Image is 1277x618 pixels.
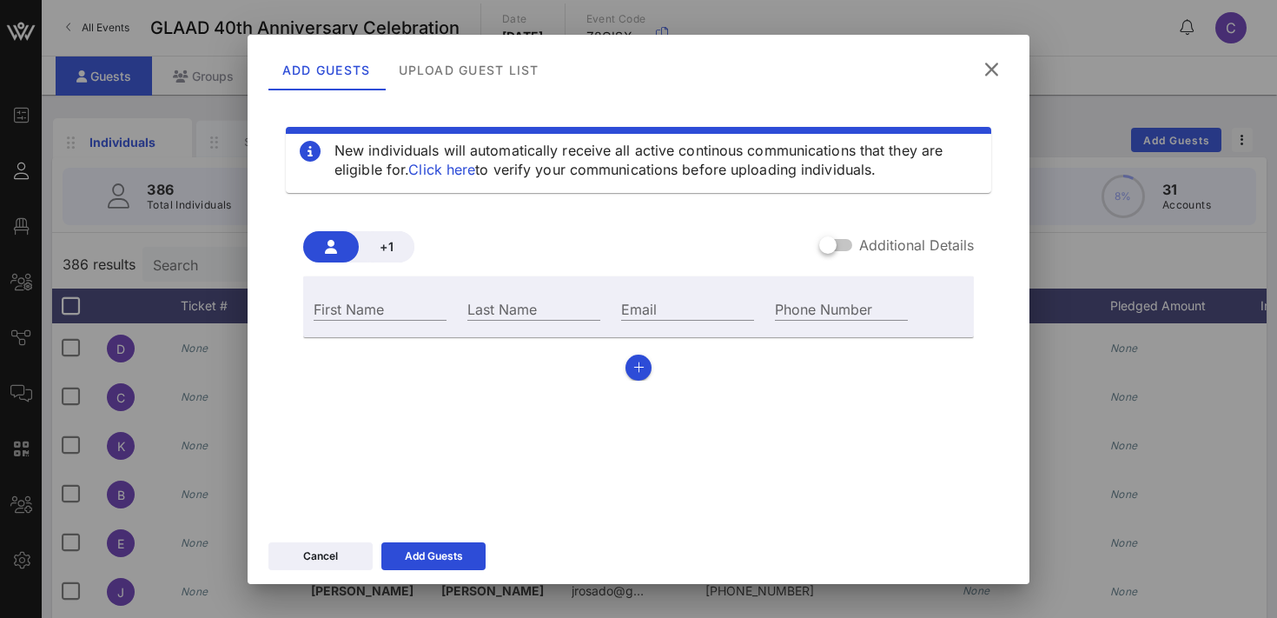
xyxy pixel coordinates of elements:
[268,542,373,570] button: Cancel
[303,548,338,565] div: Cancel
[859,236,974,254] label: Additional Details
[373,239,400,254] span: +1
[385,49,553,90] div: Upload Guest List
[268,49,385,90] div: Add Guests
[405,548,463,565] div: Add Guests
[381,542,486,570] button: Add Guests
[334,141,977,179] div: New individuals will automatically receive all active continous communications that they are elig...
[408,161,475,178] a: Click here
[359,231,414,262] button: +1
